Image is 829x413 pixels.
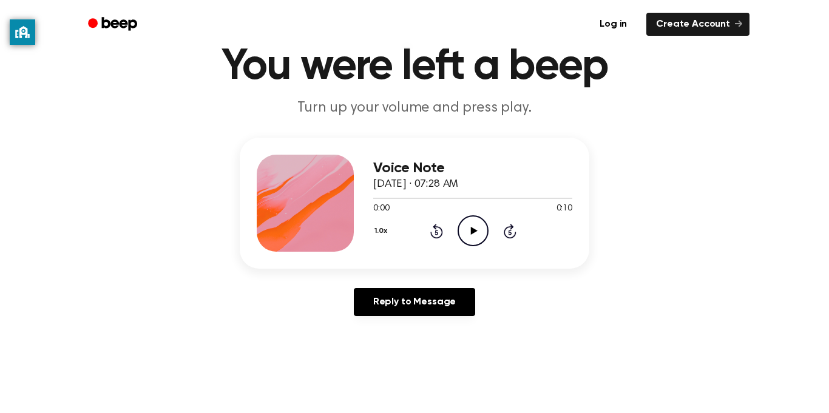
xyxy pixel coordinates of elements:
[587,10,639,38] a: Log in
[354,288,475,316] a: Reply to Message
[557,203,572,215] span: 0:10
[104,45,725,89] h1: You were left a beep
[181,98,648,118] p: Turn up your volume and press play.
[373,203,389,215] span: 0:00
[646,13,749,36] a: Create Account
[10,19,35,45] button: privacy banner
[373,179,458,190] span: [DATE] · 07:28 AM
[80,13,148,36] a: Beep
[373,160,572,176] h3: Voice Note
[373,221,391,241] button: 1.0x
